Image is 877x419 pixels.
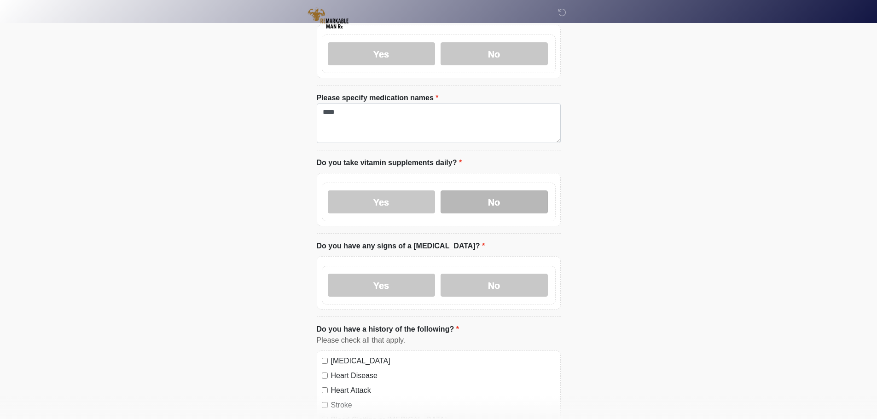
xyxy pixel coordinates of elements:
label: Yes [328,190,435,213]
label: No [441,190,548,213]
label: Do you have a history of the following? [317,324,459,335]
input: Stroke [322,402,328,408]
label: Yes [328,274,435,297]
label: Do you have any signs of a [MEDICAL_DATA]? [317,241,485,252]
label: No [441,274,548,297]
input: Heart Attack [322,387,328,393]
label: Do you take vitamin supplements daily? [317,157,462,168]
label: Please specify medication names [317,92,439,103]
label: Heart Attack [331,385,556,396]
label: [MEDICAL_DATA] [331,356,556,367]
label: Yes [328,42,435,65]
label: No [441,42,548,65]
div: Please check all that apply. [317,335,561,346]
label: Heart Disease [331,370,556,381]
label: Stroke [331,400,556,411]
input: Heart Disease [322,373,328,379]
input: [MEDICAL_DATA] [322,358,328,364]
img: REmarkable Man Rx LLC Logo [308,7,348,29]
